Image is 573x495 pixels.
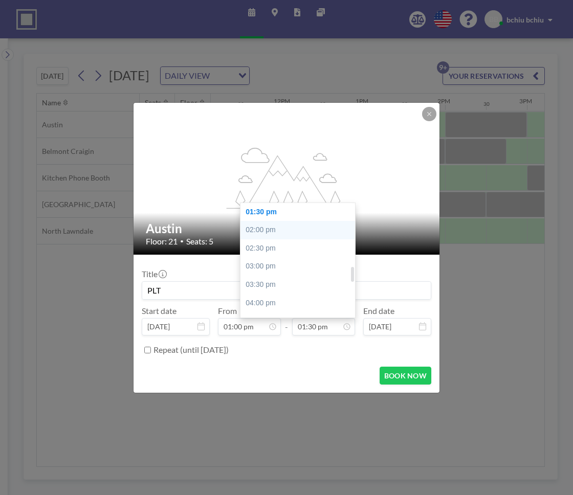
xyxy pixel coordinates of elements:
label: From [218,306,237,316]
label: Repeat (until [DATE]) [153,345,229,355]
span: • [180,237,184,245]
div: 04:00 pm [240,294,355,312]
h2: Austin [146,221,428,236]
div: 02:30 pm [240,239,355,258]
button: BOOK NOW [380,367,431,385]
span: Seats: 5 [186,236,213,246]
div: 03:30 pm [240,276,355,294]
div: 04:30 pm [240,312,355,330]
label: Title [142,269,166,279]
label: End date [363,306,394,316]
div: 01:30 pm [240,203,355,221]
div: 03:00 pm [240,257,355,276]
div: 02:00 pm [240,221,355,239]
input: bchiu's reservation [142,282,431,299]
span: Floor: 21 [146,236,178,246]
span: - [285,309,288,332]
label: Start date [142,306,177,316]
g: flex-grow: 1.2; [227,147,347,208]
